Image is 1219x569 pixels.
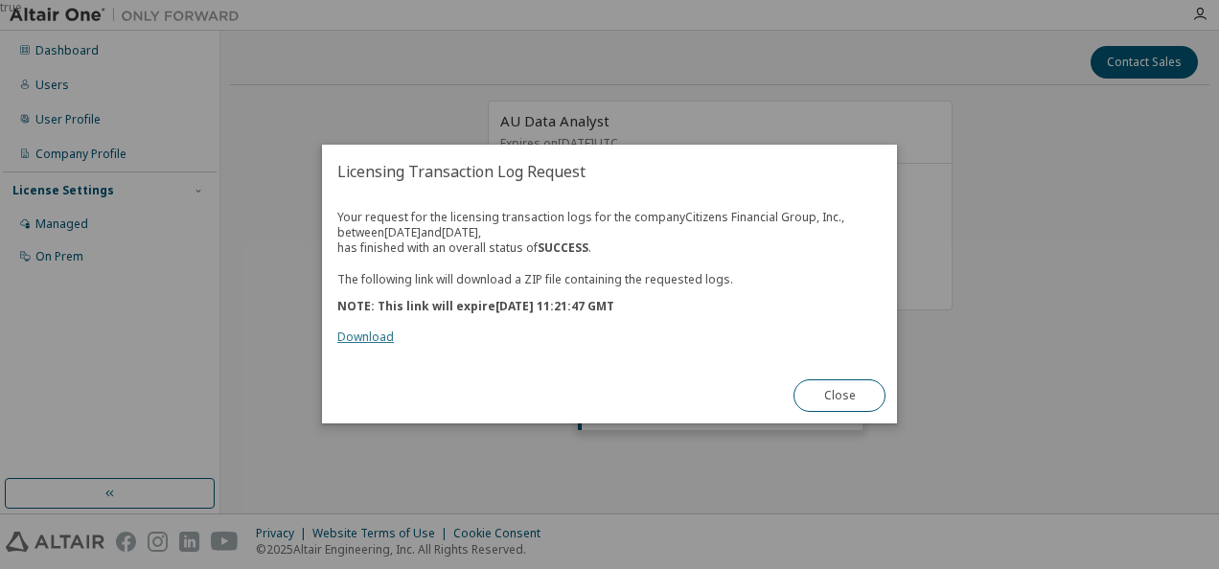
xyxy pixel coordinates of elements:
b: NOTE: This link will expire [DATE] 11:21:47 GMT [337,299,614,315]
h2: Licensing Transaction Log Request [322,145,897,198]
a: Download [337,330,394,346]
b: SUCCESS [538,239,588,256]
p: The following link will download a ZIP file containing the requested logs. [337,271,882,287]
div: Your request for the licensing transaction logs for the company Citizens Financial Group, Inc. , ... [337,210,882,345]
button: Close [793,380,885,413]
